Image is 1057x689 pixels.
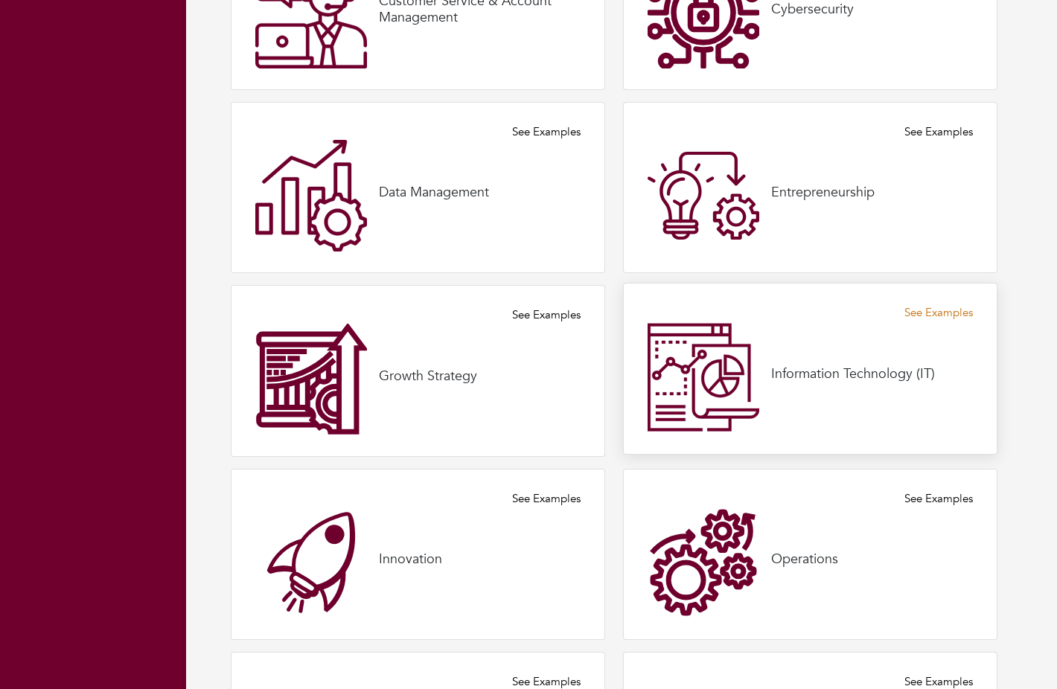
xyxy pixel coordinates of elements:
[904,304,973,321] a: See Examples
[512,307,581,324] a: See Examples
[771,366,935,382] h4: Information Technology (IT)
[512,490,581,507] a: See Examples
[379,551,442,568] h4: Innovation
[379,368,477,385] h4: Growth Strategy
[771,185,875,201] h4: Entrepreneurship
[904,490,973,507] a: See Examples
[904,124,973,141] a: See Examples
[771,551,838,568] h4: Operations
[771,1,854,18] h4: Cybersecurity
[379,185,489,201] h4: Data Management
[512,124,581,141] a: See Examples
